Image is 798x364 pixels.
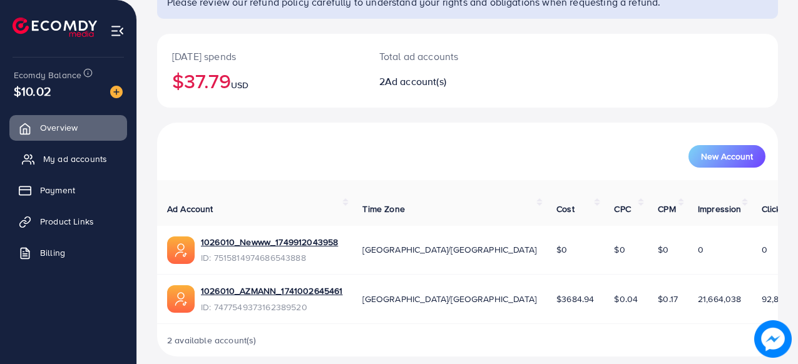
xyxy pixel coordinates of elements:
span: Clicks [762,203,785,215]
span: [GEOGRAPHIC_DATA]/[GEOGRAPHIC_DATA] [362,243,536,256]
h2: $37.79 [172,69,349,93]
span: 0 [762,243,767,256]
a: Billing [9,240,127,265]
span: $3684.94 [556,293,594,305]
span: Overview [40,121,78,134]
span: Ad account(s) [385,74,446,88]
span: [GEOGRAPHIC_DATA]/[GEOGRAPHIC_DATA] [362,293,536,305]
span: ID: 7515814974686543888 [201,251,338,264]
img: image [754,320,792,358]
span: ID: 7477549373162389520 [201,301,342,313]
img: image [110,86,123,98]
h2: 2 [379,76,504,88]
span: Ecomdy Balance [14,69,81,81]
span: $0.04 [614,293,638,305]
span: Cost [556,203,575,215]
span: Billing [40,246,65,259]
span: $0.17 [658,293,678,305]
span: $0 [658,243,668,256]
a: My ad accounts [9,146,127,171]
span: CPC [614,203,630,215]
span: Payment [40,184,75,196]
span: Ad Account [167,203,213,215]
a: 1026010_AZMANN_1741002645461 [201,285,342,297]
a: 1026010_Newww_1749912043958 [201,236,338,248]
span: Impression [698,203,742,215]
a: Overview [9,115,127,140]
span: USD [231,79,248,91]
span: $10.02 [14,82,51,100]
img: logo [13,18,97,37]
span: Time Zone [362,203,404,215]
p: Total ad accounts [379,49,504,64]
span: 21,664,038 [698,293,742,305]
button: New Account [688,145,765,168]
span: 2 available account(s) [167,334,257,346]
img: ic-ads-acc.e4c84228.svg [167,285,195,313]
img: ic-ads-acc.e4c84228.svg [167,236,195,264]
span: 0 [698,243,703,256]
a: Payment [9,178,127,203]
span: My ad accounts [43,153,107,165]
img: menu [110,24,125,38]
span: CPM [658,203,675,215]
span: $0 [556,243,567,256]
span: $0 [614,243,625,256]
a: Product Links [9,209,127,234]
span: 92,846 [762,293,789,305]
span: Product Links [40,215,94,228]
p: [DATE] spends [172,49,349,64]
span: New Account [701,152,753,161]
